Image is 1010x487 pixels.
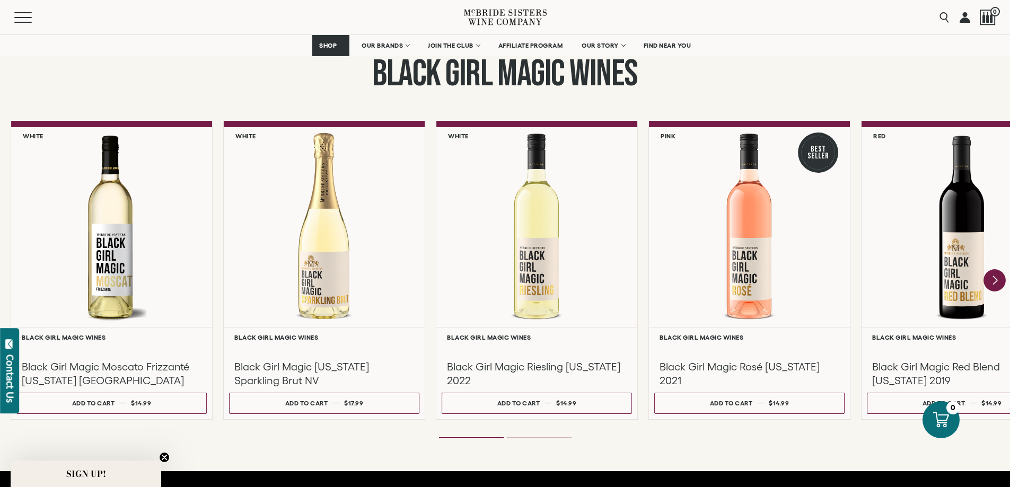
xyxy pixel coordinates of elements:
[497,395,540,411] div: Add to cart
[946,401,960,414] div: 0
[229,393,419,414] button: Add to cart $17.99
[447,360,627,387] h3: Black Girl Magic Riesling [US_STATE] 2022
[355,35,416,56] a: OUR BRANDS
[11,461,161,487] div: SIGN UP!Close teaser
[582,42,619,49] span: OUR STORY
[637,35,698,56] a: FIND NEAR YOU
[448,132,469,139] h6: White
[421,35,486,56] a: JOIN THE CLUB
[507,437,572,438] li: Page dot 2
[575,35,631,56] a: OUR STORY
[16,393,207,414] button: Add to cart $14.99
[23,132,43,139] h6: White
[362,42,403,49] span: OUR BRANDS
[131,400,151,406] span: $14.99
[11,121,213,420] a: White Black Girl Magic Moscato Frizzanté California NV Black Girl Magic Wines Black Girl Magic Mo...
[22,334,201,341] h6: Black Girl Magic Wines
[445,52,492,96] span: Girl
[661,132,675,139] h6: Pink
[569,52,638,96] span: Wines
[660,360,839,387] h3: Black Girl Magic Rosé [US_STATE] 2021
[14,12,52,23] button: Mobile Menu Trigger
[491,35,570,56] a: AFFILIATE PROGRAM
[442,393,632,414] button: Add to cart $14.99
[648,121,850,420] a: Pink Best Seller Black Girl Magic Rosé California Black Girl Magic Wines Black Girl Magic Rosé [U...
[439,437,504,438] li: Page dot 1
[159,452,170,463] button: Close teaser
[769,400,789,406] span: $14.99
[981,400,1002,406] span: $14.99
[66,467,106,480] span: SIGN UP!
[22,360,201,387] h3: Black Girl Magic Moscato Frizzanté [US_STATE] [GEOGRAPHIC_DATA]
[983,269,1006,291] button: Next
[873,132,886,139] h6: Red
[285,395,328,411] div: Add to cart
[556,400,576,406] span: $14.99
[235,132,256,139] h6: White
[234,334,414,341] h6: Black Girl Magic Wines
[372,52,441,96] span: Black
[710,395,753,411] div: Add to cart
[447,334,627,341] h6: Black Girl Magic Wines
[497,52,565,96] span: Magic
[223,121,425,420] a: White Black Girl Magic California Sparkling Brut Black Girl Magic Wines Black Girl Magic [US_STAT...
[990,7,1000,16] span: 0
[312,35,349,56] a: SHOP
[436,121,638,420] a: White Black Girl Magic Riesling California Black Girl Magic Wines Black Girl Magic Riesling [US_S...
[644,42,691,49] span: FIND NEAR YOU
[428,42,473,49] span: JOIN THE CLUB
[654,393,845,414] button: Add to cart $14.99
[72,395,115,411] div: Add to cart
[234,360,414,387] h3: Black Girl Magic [US_STATE] Sparkling Brut NV
[5,355,15,403] div: Contact Us
[923,395,965,411] div: Add to cart
[319,42,337,49] span: SHOP
[660,334,839,341] h6: Black Girl Magic Wines
[344,400,363,406] span: $17.99
[498,42,563,49] span: AFFILIATE PROGRAM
